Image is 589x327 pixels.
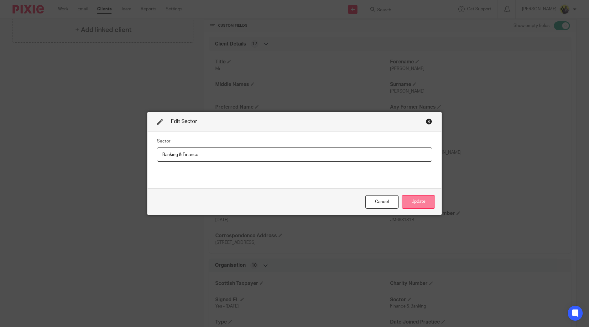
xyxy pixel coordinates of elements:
div: Close this dialog window [426,118,432,125]
input: Sector [157,147,432,162]
label: Sector [157,138,170,144]
div: Close this dialog window [365,195,399,209]
span: Edit Sector [171,119,197,124]
button: Update [402,195,435,209]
